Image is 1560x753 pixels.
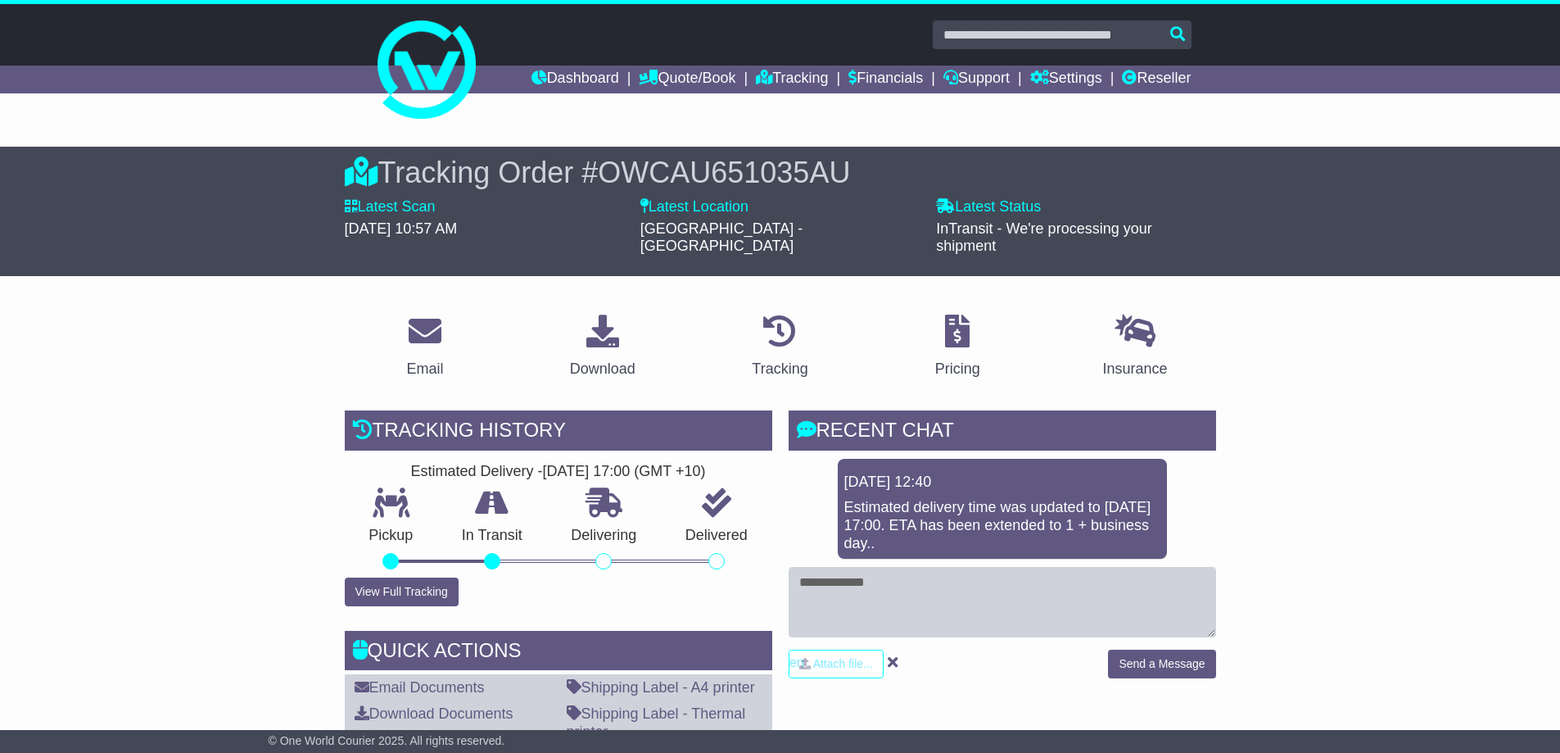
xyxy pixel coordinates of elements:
[741,309,818,386] a: Tracking
[789,411,1216,455] div: RECENT CHAT
[396,309,454,386] a: Email
[531,66,619,93] a: Dashboard
[844,474,1160,492] div: [DATE] 12:40
[345,631,772,675] div: Quick Actions
[936,198,1041,216] label: Latest Status
[1030,66,1102,93] a: Settings
[925,309,991,386] a: Pricing
[543,463,706,481] div: [DATE] 17:00 (GMT +10)
[567,705,746,740] a: Shipping Label - Thermal printer
[935,358,980,380] div: Pricing
[345,411,772,455] div: Tracking history
[1108,650,1215,678] button: Send a Message
[345,463,772,481] div: Estimated Delivery -
[752,358,807,380] div: Tracking
[345,578,459,606] button: View Full Tracking
[437,527,547,545] p: In Transit
[559,309,646,386] a: Download
[567,679,755,696] a: Shipping Label - A4 printer
[661,527,772,545] p: Delivered
[1092,309,1178,386] a: Insurance
[547,527,662,545] p: Delivering
[1122,66,1191,93] a: Reseller
[943,66,1010,93] a: Support
[639,66,735,93] a: Quote/Book
[936,220,1152,255] span: InTransit - We're processing your shipment
[844,499,1160,552] div: Estimated delivery time was updated to [DATE] 17:00. ETA has been extended to 1 + business day..
[1103,358,1168,380] div: Insurance
[848,66,923,93] a: Financials
[355,679,485,696] a: Email Documents
[355,705,513,722] a: Download Documents
[756,66,828,93] a: Tracking
[598,156,850,189] span: OWCAU651035AU
[345,527,438,545] p: Pickup
[640,220,803,255] span: [GEOGRAPHIC_DATA] - [GEOGRAPHIC_DATA]
[269,734,505,747] span: © One World Courier 2025. All rights reserved.
[640,198,748,216] label: Latest Location
[406,358,443,380] div: Email
[570,358,635,380] div: Download
[345,220,458,237] span: [DATE] 10:57 AM
[345,155,1216,190] div: Tracking Order #
[345,198,436,216] label: Latest Scan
